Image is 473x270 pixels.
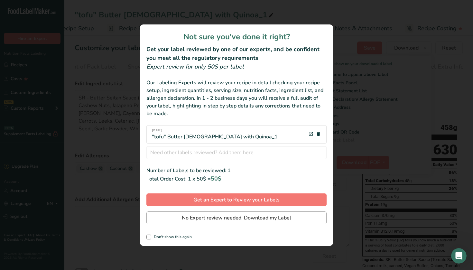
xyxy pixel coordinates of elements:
div: Number of Labels to be reviewed: 1 [146,167,327,174]
span: Don't show this again [151,235,192,239]
span: Get an Expert to Review your Labels [193,196,280,204]
button: No Expert review needed. Download my Label [146,211,327,224]
input: Need other labels reviewed? Add them here [146,146,327,159]
span: 50$ [211,175,221,182]
h1: Not sure you've done it right? [146,31,327,42]
div: Our Labeling Experts will review your recipe in detail checking your recipe setup, ingredient qua... [146,79,327,117]
span: No Expert review needed. Download my Label [182,214,291,222]
div: Total Order Cost: 1 x 50$ = [146,174,327,183]
h2: Get your label reviewed by one of our experts, and be confident you meet all the regulatory requi... [146,45,327,62]
div: "tofu" Butter [DEMOGRAPHIC_DATA] with Quinoa_1 [152,128,278,141]
iframe: Intercom live chat [451,248,467,264]
span: [DATE] [152,128,278,133]
button: Get an Expert to Review your Labels [146,193,327,206]
div: Expert review for only 50$ per label [146,62,327,71]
